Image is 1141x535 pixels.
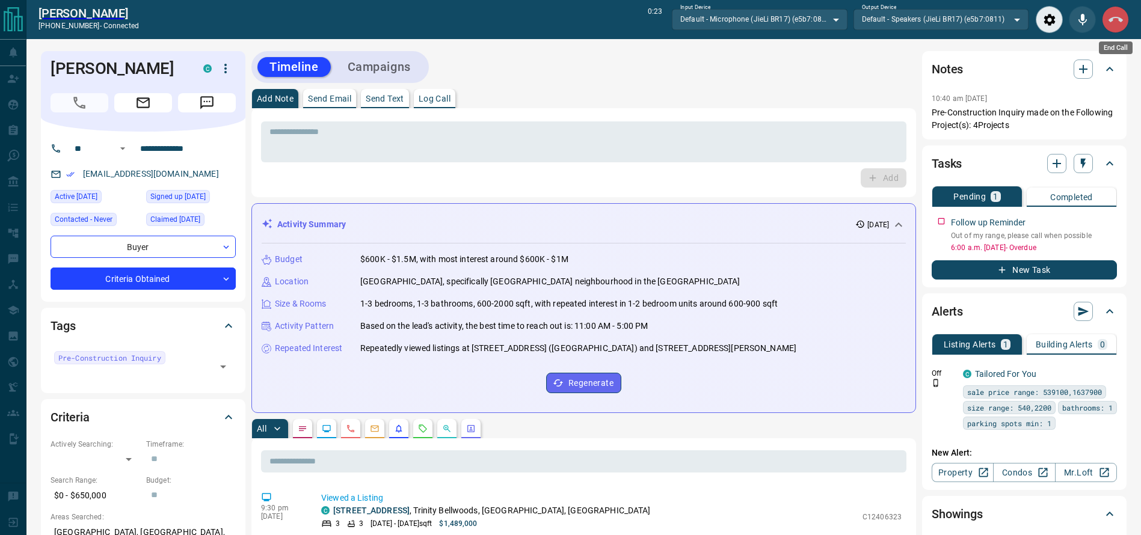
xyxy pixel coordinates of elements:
[932,260,1117,280] button: New Task
[932,55,1117,84] div: Notes
[51,236,236,258] div: Buyer
[146,213,236,230] div: Tue May 18 2021
[466,424,476,433] svg: Agent Actions
[366,94,404,103] p: Send Text
[277,218,346,231] p: Activity Summary
[58,352,161,364] span: Pre-Construction Inquiry
[51,316,75,335] h2: Tags
[275,342,342,355] p: Repeated Interest
[863,512,902,522] p: C12406323
[1036,6,1063,33] div: Audio Settings
[146,190,236,207] div: Tue May 18 2021
[967,417,1051,429] span: parking spots min: 1
[51,408,90,427] h2: Criteria
[360,253,568,266] p: $600K - $1.5M, with most interest around $600K - $1M
[51,512,236,522] p: Areas Searched:
[150,191,206,203] span: Signed up [DATE]
[370,424,380,433] svg: Emails
[359,518,363,529] p: 3
[261,512,303,521] p: [DATE]
[951,216,1026,229] p: Follow up Reminder
[51,475,140,486] p: Search Range:
[360,275,740,288] p: [GEOGRAPHIC_DATA], specifically [GEOGRAPHIC_DATA] neighbourhood in the [GEOGRAPHIC_DATA]
[257,94,294,103] p: Add Note
[333,506,410,515] a: [STREET_ADDRESS]
[418,424,428,433] svg: Requests
[51,267,236,290] div: Criteria Obtained
[932,302,963,321] h2: Alerts
[1062,402,1113,414] span: bathrooms: 1
[967,402,1051,414] span: size range: 540,2200
[257,424,266,433] p: All
[215,358,232,375] button: Open
[1003,340,1008,349] p: 1
[932,368,956,379] p: Off
[51,59,185,78] h1: [PERSON_NAME]
[442,424,452,433] svg: Opportunities
[944,340,996,349] p: Listing Alerts
[103,22,139,30] span: connected
[932,379,940,387] svg: Push Notification Only
[275,253,303,266] p: Budget
[321,506,330,515] div: condos.ca
[371,518,432,529] p: [DATE] - [DATE] sqft
[336,57,423,77] button: Campaigns
[993,192,998,201] p: 1
[51,93,108,112] span: Call
[275,320,334,332] p: Activity Pattern
[932,106,1117,132] p: Pre-Construction Inquiry made on the Following Project(s): 4Projects
[963,370,971,378] div: condos.ca
[146,475,236,486] p: Budget:
[975,369,1036,379] a: Tailored For You
[360,320,648,332] p: Based on the lead's activity, the best time to reach out is: 11:00 AM - 5:00 PM
[853,9,1029,29] div: Default - Speakers (JieLi BR17) (e5b7:0811)
[51,403,236,432] div: Criteria
[1099,41,1133,54] div: End Call
[333,504,651,517] p: , Trinity Bellwoods, [GEOGRAPHIC_DATA], [GEOGRAPHIC_DATA]
[51,486,140,506] p: $0 - $650,000
[115,141,130,156] button: Open
[51,439,140,450] p: Actively Searching:
[360,298,778,310] p: 1-3 bedrooms, 1-3 bathrooms, 600-2000 sqft, with repeated interest in 1-2 bedroom units around 60...
[66,170,75,179] svg: Email Verified
[932,154,962,173] h2: Tasks
[932,297,1117,326] div: Alerts
[262,213,906,236] div: Activity Summary[DATE]
[51,311,236,340] div: Tags
[178,93,236,112] span: Message
[993,463,1055,482] a: Condos
[203,64,212,73] div: condos.ca
[862,4,896,11] label: Output Device
[1100,340,1105,349] p: 0
[1036,340,1093,349] p: Building Alerts
[867,219,889,230] p: [DATE]
[951,230,1117,241] p: Out of my range, please call when possible
[932,94,987,103] p: 10:40 am [DATE]
[1055,463,1117,482] a: Mr.Loft
[932,500,1117,528] div: Showings
[1069,6,1096,33] div: Mute
[38,20,139,31] p: [PHONE_NUMBER] -
[672,9,847,29] div: Default - Microphone (JieLi BR17) (e5b7:0811)
[51,190,140,207] div: Wed Oct 08 2025
[360,342,796,355] p: Repeatedly viewed listings at [STREET_ADDRESS] ([GEOGRAPHIC_DATA]) and [STREET_ADDRESS][PERSON_NAME]
[275,298,327,310] p: Size & Rooms
[150,213,200,225] span: Claimed [DATE]
[336,518,340,529] p: 3
[932,149,1117,178] div: Tasks
[394,424,404,433] svg: Listing Alerts
[114,93,172,112] span: Email
[680,4,711,11] label: Input Device
[322,424,331,433] svg: Lead Browsing Activity
[1050,193,1093,201] p: Completed
[38,6,139,20] a: [PERSON_NAME]
[275,275,309,288] p: Location
[951,242,1117,253] p: 6:00 a.m. [DATE] - Overdue
[953,192,986,201] p: Pending
[932,463,994,482] a: Property
[321,492,902,504] p: Viewed a Listing
[257,57,331,77] button: Timeline
[546,373,621,393] button: Regenerate
[261,504,303,512] p: 9:30 pm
